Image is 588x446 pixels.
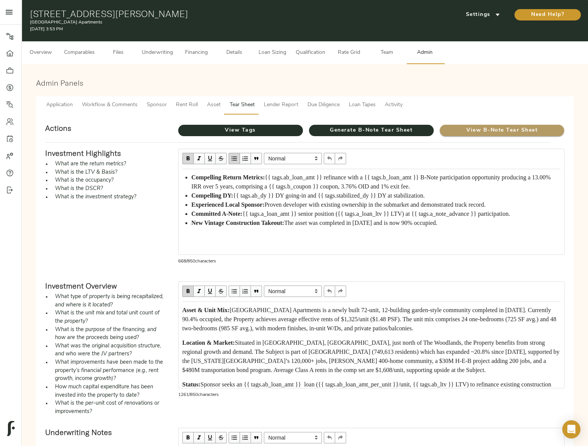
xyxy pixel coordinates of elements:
span: The asset was completed in [DATE] and is now 90% occupied. [284,220,437,226]
strong: Underwriting Notes [45,427,112,437]
span: Application [46,101,73,110]
li: What type of property is being recapitalized, and where is it located? [51,293,166,309]
span: Due Diligence [307,101,340,110]
button: Bold [182,153,194,164]
span: Underwriting [142,48,173,58]
strong: Actions [45,123,71,133]
button: Strikethrough [216,286,227,297]
li: What is the per-unit cost of renovations or improvements? [51,399,166,416]
li: What was the original acquisition structure, and who were the JV partners? [51,342,166,358]
span: Overview [26,48,55,58]
button: Underline [205,286,216,297]
span: Loan Sizing [258,48,287,58]
h1: [STREET_ADDRESS][PERSON_NAME] [30,8,396,19]
span: Proven developer with existing ownership in the submarket and demonstrated track record. [265,201,486,208]
span: Qualification [296,48,325,58]
span: Financing [182,48,211,58]
span: Asset [207,101,221,110]
li: What is the DSCR? [51,185,166,193]
li: What is the purpose of the financing, and how are the proceeds being used? [51,326,166,342]
span: Status: [182,381,201,388]
span: Need Help? [522,10,573,20]
button: Settings [455,9,511,20]
span: Settings [462,10,504,20]
span: Lender Report [264,101,298,110]
p: 668 / 850 characters [178,258,564,265]
span: {{ tags.a_loan_amt }} senior position ({{ tags.a_loan_ltv }} LTV) at {{ tags.a_note_advance }} pa... [242,210,510,217]
button: Undo [324,432,335,443]
select: Block type [264,153,322,164]
button: Blockquote [251,432,262,443]
p: [DATE] 3:53 PM [30,26,396,33]
li: What improvements have been made to the property’s financial performance (e.g., rent growth, inco... [51,358,166,383]
span: Rent Roll [176,101,198,110]
span: Generate B-Note Tear Sheet [309,126,434,135]
span: Situated in [GEOGRAPHIC_DATA], [GEOGRAPHIC_DATA], just north of The Woodlands, the Property benef... [182,339,561,373]
span: View Tags [178,126,303,135]
span: Sponsor seeks an {{ tags.ab_loan_amt }} loan ({{ tags.ab_loan_amt_per_unit }}/unit, {{ tags.ab_lt... [182,381,560,406]
span: Experienced Local Sponsor: [191,201,265,208]
span: [GEOGRAPHIC_DATA] Apartments is a newly built 72-unit, 12-building garden-style community complet... [182,307,558,331]
span: Normal [264,432,322,443]
button: Need Help? [514,9,581,20]
button: UL [229,286,240,297]
button: Italic [194,153,205,164]
span: View B-Note Tear Sheet [440,126,564,135]
button: Bold [182,432,194,443]
button: Italic [194,432,205,443]
button: OL [240,432,251,443]
div: Edit text [179,302,564,388]
button: Blockquote [251,286,262,297]
span: Normal [264,286,322,297]
button: Strikethrough [216,432,227,443]
div: Edit text [179,170,564,231]
span: Team [372,48,401,58]
img: logo [7,421,15,436]
button: Generate B-Note Tear Sheet [309,125,434,136]
p: [GEOGRAPHIC_DATA] Apartments [30,19,396,26]
button: Redo [335,153,346,164]
span: Files [104,48,133,58]
li: What is the occupancy? [51,176,166,185]
li: What is the investment strategy? [51,193,166,201]
select: Block type [264,286,322,297]
span: Compelling DY: [191,192,233,199]
li: What are the return metrics? [51,160,166,168]
li: What is the LTV & Basis? [51,168,166,177]
button: Italic [194,286,205,297]
button: Strikethrough [216,153,227,164]
span: Admin [410,48,439,58]
span: Activity [385,101,403,110]
strong: Investment Highlights [45,148,121,158]
span: Tear Sheet [230,101,255,110]
button: Blockquote [251,153,262,164]
button: Underline [205,432,216,443]
span: New Vintage Construction Takeout: [191,220,284,226]
button: UL [229,432,240,443]
span: Workflow & Comments [82,101,138,110]
span: Rate Grid [334,48,363,58]
select: Block type [264,432,322,443]
button: Redo [335,286,346,297]
button: Underline [205,153,216,164]
button: Bold [182,286,194,297]
h3: Admin Panels [36,79,573,87]
span: {{ tags.ab_dy }} DY going-in and {{ tags.stabilized_dy }} DY at stabilization. [233,192,425,199]
strong: Investment Overview [45,281,117,291]
span: Location & Market: [182,339,235,346]
span: {{ tags.ab_loan_amt }} refinance with a {{ tags.b_loan_amt }} B-Note participation opportunity pr... [191,174,552,190]
button: OL [240,153,251,164]
button: Redo [335,432,346,443]
span: Details [220,48,249,58]
div: Open Intercom Messenger [562,420,580,438]
span: Committed A-Note: [191,210,243,217]
button: Undo [324,286,335,297]
button: View Tags [178,125,303,136]
button: UL [229,153,240,164]
span: Loan Tapes [349,101,376,110]
span: Normal [264,153,322,164]
button: View B-Note Tear Sheet [440,125,564,136]
span: Comparables [64,48,95,58]
li: How much capital expenditure has been invested into the property to date? [51,383,166,399]
span: Asset & Unit Mix: [182,307,230,313]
